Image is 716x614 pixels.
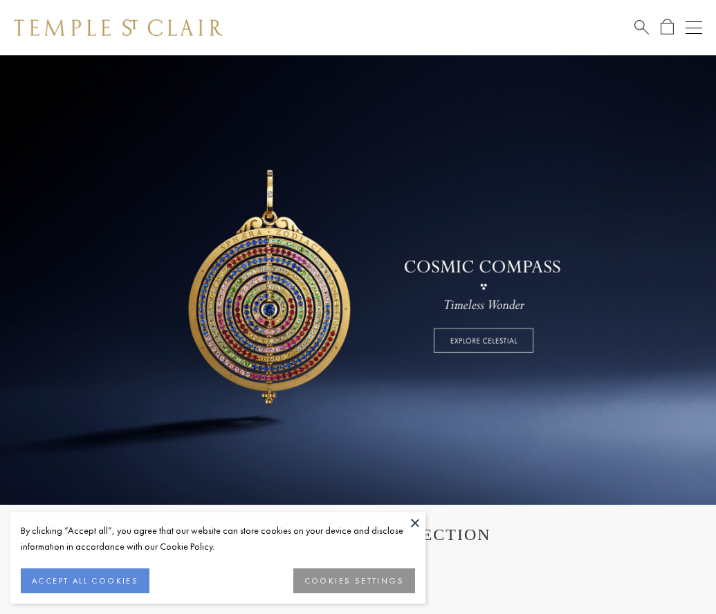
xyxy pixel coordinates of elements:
a: Search [634,19,649,36]
a: Open Shopping Bag [661,19,674,36]
button: COOKIES SETTINGS [293,568,415,593]
button: ACCEPT ALL COOKIES [21,568,149,593]
div: By clicking “Accept all”, you agree that our website can store cookies on your device and disclos... [21,523,415,555]
img: Temple St. Clair [14,19,223,36]
button: Open navigation [686,19,702,36]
